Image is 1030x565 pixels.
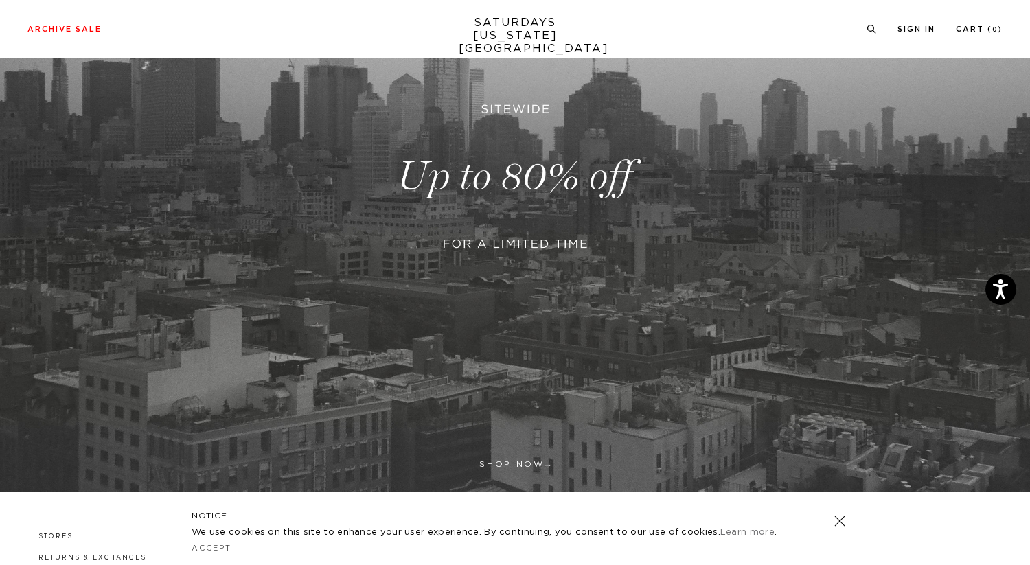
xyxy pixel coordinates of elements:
[956,25,1003,33] a: Cart (0)
[192,509,838,522] h5: NOTICE
[192,544,231,552] a: Accept
[720,528,775,537] a: Learn more
[38,555,146,561] a: Returns & Exchanges
[192,526,790,540] p: We use cookies on this site to enhance your user experience. By continuing, you consent to our us...
[897,25,935,33] a: Sign In
[459,16,572,56] a: SATURDAYS[US_STATE][GEOGRAPHIC_DATA]
[27,25,102,33] a: Archive Sale
[992,27,998,33] small: 0
[38,533,73,540] a: Stores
